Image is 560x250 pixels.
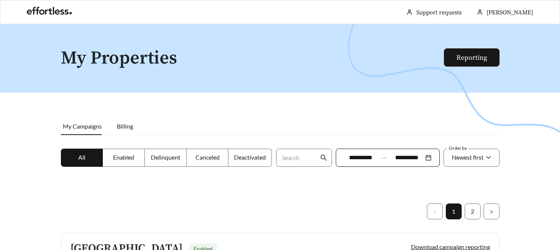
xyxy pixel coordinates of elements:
a: Reporting [456,53,487,62]
span: Canceled [195,154,220,161]
span: Newest first [452,154,484,161]
span: Enabled [113,154,134,161]
span: My Campaigns [63,123,102,130]
h1: My Properties [61,48,445,68]
span: left [433,210,437,214]
li: 2 [465,203,481,219]
span: Billing [117,123,133,130]
li: Next Page [484,203,500,219]
span: to [380,154,387,161]
li: Previous Page [427,203,443,219]
a: 1 [446,204,461,219]
a: Support requests [416,9,462,16]
span: Delinquent [151,154,180,161]
span: All [78,154,85,161]
button: Reporting [444,48,500,67]
span: search [320,154,327,161]
a: 2 [465,204,480,219]
span: [PERSON_NAME] [487,9,533,16]
span: Deactivated [234,154,266,161]
button: left [427,203,443,219]
button: right [484,203,500,219]
span: swap-right [380,154,387,161]
span: right [489,210,494,214]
